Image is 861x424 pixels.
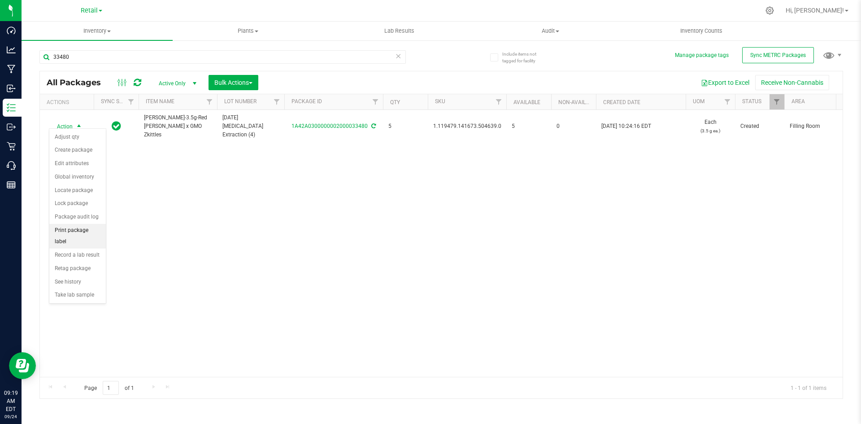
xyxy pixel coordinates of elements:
li: See history [49,275,106,289]
span: Each [691,118,730,135]
li: Record a lab result [49,249,106,262]
button: Receive Non-Cannabis [755,75,829,90]
span: Sync from Compliance System [370,123,376,129]
a: Status [742,98,761,105]
span: Inventory [22,27,173,35]
a: 1A42A0300000002000033480 [291,123,368,129]
span: 5 [388,122,422,131]
a: Filter [491,94,506,109]
a: Lot Number [224,98,257,105]
span: Clear [395,50,401,62]
li: Create package [49,144,106,157]
span: Sync METRC Packages [750,52,806,58]
a: Filter [124,94,139,109]
li: Print package label [49,224,106,249]
span: 1.119479.141673.504639.0 [433,122,501,131]
a: Audit [475,22,626,40]
span: Hi, [PERSON_NAME]! [786,7,844,14]
span: Lab Results [372,27,426,35]
a: Available [513,99,540,105]
a: Filter [368,94,383,109]
li: Lock package [49,197,106,210]
a: Filter [770,94,784,109]
span: Include items not tagged for facility [502,51,547,64]
span: 5 [512,122,546,131]
button: Bulk Actions [209,75,258,90]
inline-svg: Reports [7,180,16,189]
span: Retail [81,7,98,14]
a: Item Name [146,98,174,105]
a: Plants [173,22,324,40]
a: Lab Results [324,22,475,40]
li: Take lab sample [49,288,106,302]
span: Audit [475,27,626,35]
button: Export to Excel [695,75,755,90]
inline-svg: Dashboard [7,26,16,35]
a: SKU [435,98,445,105]
li: Global inventory [49,170,106,184]
span: Bulk Actions [214,79,252,86]
inline-svg: Inventory [7,103,16,112]
p: 09/24 [4,413,17,420]
inline-svg: Call Center [7,161,16,170]
p: (3.5 g ea.) [691,127,730,135]
inline-svg: Retail [7,142,16,151]
inline-svg: Analytics [7,45,16,54]
a: Sync Status [101,98,135,105]
a: Inventory [22,22,173,40]
span: In Sync [112,120,121,132]
button: Sync METRC Packages [742,47,814,63]
inline-svg: Manufacturing [7,65,16,74]
span: Filling Room [790,122,846,131]
span: 0 [557,122,591,131]
input: Search Package ID, Item Name, SKU, Lot or Part Number... [39,50,406,64]
span: Created [740,122,779,131]
div: Actions [47,99,90,105]
li: Edit attributes [49,157,106,170]
a: Created Date [603,99,640,105]
li: Package audit log [49,210,106,224]
li: Retag package [49,262,106,275]
span: Action [49,120,73,133]
div: Manage settings [764,6,775,15]
a: Filter [202,94,217,109]
input: 1 [103,381,119,395]
span: [PERSON_NAME]-3.5g-Red [PERSON_NAME] x GMO Zkittles [144,114,212,140]
span: All Packages [47,78,110,87]
iframe: Resource center [9,352,36,379]
span: [DATE] [MEDICAL_DATA] Extraction (4) [222,114,279,140]
span: 1 - 1 of 1 items [783,381,834,394]
a: Filter [720,94,735,109]
span: Page of 1 [77,381,141,395]
a: Package ID [291,98,322,105]
a: Non-Available [558,99,598,105]
li: Adjust qty [49,131,106,144]
span: Inventory Counts [668,27,735,35]
inline-svg: Outbound [7,122,16,131]
a: Qty [390,99,400,105]
a: Filter [270,94,284,109]
a: Area [791,98,805,105]
span: Plants [173,27,323,35]
p: 09:19 AM EDT [4,389,17,413]
a: Inventory Counts [626,22,777,40]
span: [DATE] 10:24:16 EDT [601,122,651,131]
a: UOM [693,98,704,105]
li: Locate package [49,184,106,197]
inline-svg: Inbound [7,84,16,93]
button: Manage package tags [675,52,729,59]
span: select [74,120,85,133]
